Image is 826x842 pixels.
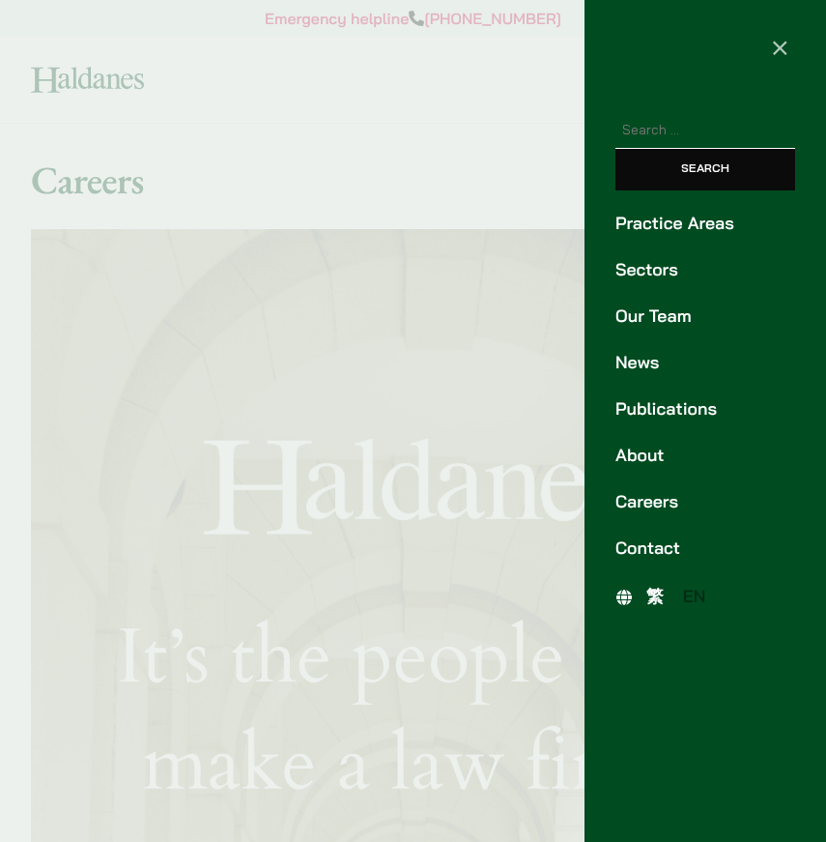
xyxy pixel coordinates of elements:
[615,149,795,190] input: Search
[615,113,795,149] input: Search for:
[615,211,795,237] a: Practice Areas
[615,489,795,515] a: Careers
[673,583,716,611] a: EN
[771,29,789,64] span: ×
[615,304,795,330] a: Our Team
[615,443,795,469] a: About
[615,536,795,562] a: Contact
[615,350,795,376] a: News
[637,583,673,611] a: 繁
[646,586,664,607] span: 繁
[683,586,706,607] span: EN
[615,396,795,422] a: Publications
[615,257,795,283] a: Sectors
